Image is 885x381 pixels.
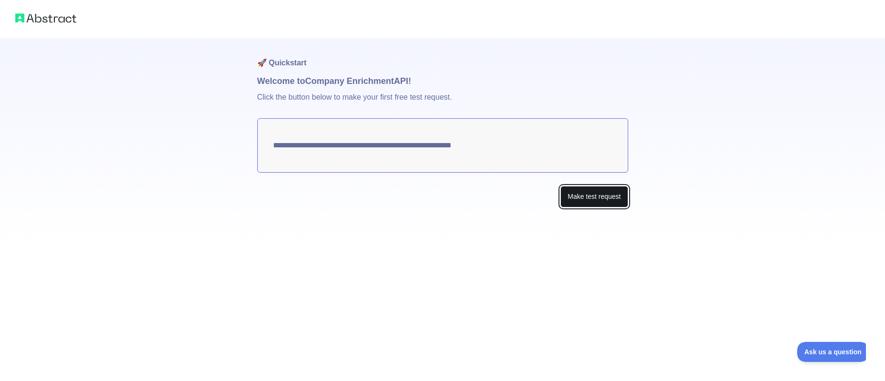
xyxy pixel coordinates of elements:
[797,342,866,362] iframe: Toggle Customer Support
[257,38,628,74] h1: 🚀 Quickstart
[257,74,628,88] h1: Welcome to Company Enrichment API!
[257,88,628,118] p: Click the button below to make your first free test request.
[15,11,76,25] img: Abstract logo
[560,186,628,207] button: Make test request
